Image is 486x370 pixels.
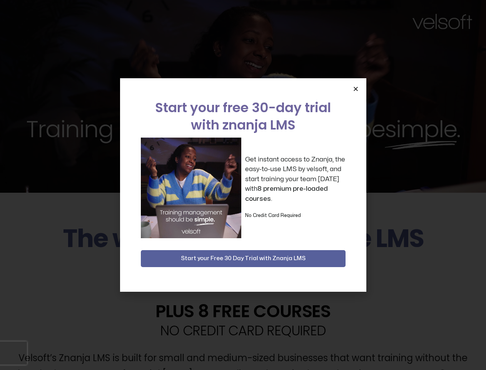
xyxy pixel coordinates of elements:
[141,99,346,134] h2: Start your free 30-day trial with znanja LMS
[353,86,359,92] a: Close
[141,250,346,267] button: Start your Free 30 Day Trial with Znanja LMS
[181,254,306,263] span: Start your Free 30 Day Trial with Znanja LMS
[245,155,346,204] p: Get instant access to Znanja, the easy-to-use LMS by velsoft, and start training your team [DATE]...
[245,185,328,202] strong: 8 premium pre-loaded courses
[245,213,301,218] strong: No Credit Card Required
[141,138,241,238] img: a woman sitting at her laptop dancing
